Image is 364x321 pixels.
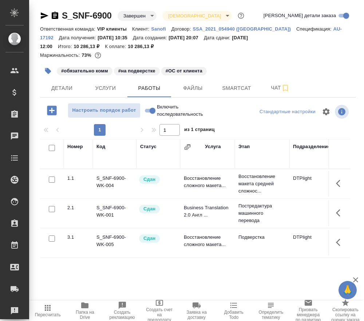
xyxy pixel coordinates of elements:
p: 10 286,13 ₽ [74,44,105,49]
p: Сдан [143,205,155,213]
button: Призвать менеджера по развитию [290,301,327,321]
span: Smartcat [219,84,254,93]
p: Постредактура машинного перевода [238,202,286,224]
div: split button [258,106,317,118]
button: Создать счет на предоплату [141,301,178,321]
div: Менеджер проверил работу исполнителя, передает ее на следующий этап [138,204,177,214]
button: Здесь прячутся важные кнопки [332,204,349,222]
span: Работы [132,84,167,93]
button: 2298.06 RUB; [93,51,103,60]
button: Скопировать ссылку [51,11,59,20]
p: Спецификация: [296,26,333,32]
a: S_SNF-6900 [62,11,112,20]
p: [DATE] 10:35 [98,35,133,40]
a: SSA_2021_054940 ([GEOGRAPHIC_DATA]) [193,25,296,32]
div: Менеджер проверил работу исполнителя, передает ее на следующий этап [138,234,177,243]
button: Заявка на доставку [178,301,215,321]
span: Заявка на доставку [182,310,211,320]
span: Услуги [88,84,123,93]
p: Дата получения: [59,35,98,40]
button: Здесь прячутся важные кнопки [332,175,349,192]
button: Добавить тэг [40,63,56,79]
p: Подверстка [238,234,286,241]
td: DTPlight [289,230,333,255]
div: Статус [140,143,157,150]
p: VIP клиенты [97,26,132,32]
button: Скопировать ссылку на оценку заказа [327,301,364,321]
td: Business Translation 2.0 Англ ... [180,201,235,226]
button: Папка на Drive [66,301,103,321]
td: Восстановление сложного макета... [180,230,235,255]
div: Этап [238,143,250,150]
p: Ответственная команда: [40,26,97,32]
span: Настроить порядок работ [72,106,136,115]
button: Определить тематику [252,301,289,321]
div: 1.1 [67,175,89,182]
button: Здесь прячутся важные кнопки [332,234,349,251]
div: 3.1 [67,234,89,241]
span: Определить тематику [257,310,285,320]
button: Скопировать ссылку для ЯМессенджера [40,11,49,20]
div: Завершен [118,11,157,21]
div: Менеджер проверил работу исполнителя, передает ее на следующий этап [138,175,177,185]
p: Дата сдачи: [204,35,232,40]
span: Настроить таблицу [317,103,335,120]
p: Маржинальность: [40,52,82,58]
p: Итого: [58,44,74,49]
span: из 1 страниц [184,125,215,136]
span: Посмотреть информацию [335,105,350,119]
button: Доп статусы указывают на важность/срочность заказа [236,11,246,20]
p: К оплате: [105,44,128,49]
svg: Подписаться [281,84,290,92]
p: #ОС от клиента [166,67,202,75]
p: Сдан [143,235,155,242]
span: Файлы [175,84,210,93]
td: S_SNF-6900-WK-005 [93,230,136,255]
button: Сгруппировать [184,143,191,151]
p: #обязательно комм [61,67,108,75]
td: DTPlight [289,171,333,197]
button: 🙏 [339,281,357,299]
td: Восстановление сложного макета... [180,171,235,197]
div: Номер [67,143,83,150]
p: #на подверстке [118,67,155,75]
span: на подверстке [113,67,161,74]
p: [DATE] 20:07 [169,35,204,40]
p: Сдан [143,176,155,183]
div: 2.1 [67,204,89,211]
span: обязательно комм [56,67,113,74]
button: [DEMOGRAPHIC_DATA] [166,13,223,19]
button: Завершен [121,13,148,19]
p: Восстановление макета средней сложнос... [238,173,286,195]
p: Дата создания: [133,35,169,40]
td: S_SNF-6900-WK-001 [93,201,136,226]
button: Пересчитать [29,301,66,321]
span: [PERSON_NAME] детали заказа [264,12,336,19]
div: Код [96,143,105,150]
p: 10 286,13 ₽ [128,44,159,49]
a: Sanofi [151,25,171,32]
button: Создать рекламацию [103,301,141,321]
button: Добавить Todo [215,301,252,321]
button: Настроить порядок работ [68,103,141,118]
p: 73% [82,52,93,58]
div: Завершен [162,11,232,21]
span: Пересчитать [35,312,61,317]
div: Подразделение [293,143,331,150]
span: 🙏 [341,282,354,298]
td: S_SNF-6900-WK-004 [93,171,136,197]
p: Договор: [171,26,193,32]
p: SSA_2021_054940 ([GEOGRAPHIC_DATA]) [193,26,296,32]
span: Добавить Todo [219,310,248,320]
button: Добавить работу [42,103,62,118]
div: Услуга [205,143,221,150]
span: Чат [263,83,298,92]
p: Клиент: [132,26,151,32]
span: Создать рекламацию [108,310,136,320]
span: Детали [44,84,79,93]
p: Sanofi [151,26,171,32]
span: Папка на Drive [71,310,99,320]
